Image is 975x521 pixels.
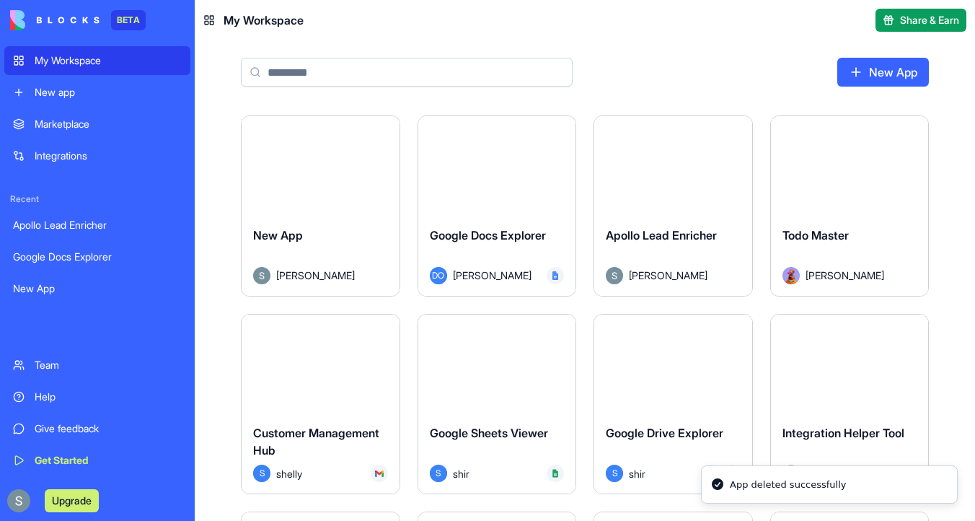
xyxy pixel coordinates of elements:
[606,228,717,242] span: Apollo Lead Enricher
[430,267,447,284] span: DO
[253,267,270,284] img: Avatar
[253,426,379,457] span: Customer Management Hub
[629,268,707,283] span: [PERSON_NAME]
[4,446,190,475] a: Get Started
[782,267,800,284] img: Avatar
[806,268,884,283] span: [PERSON_NAME]
[606,465,623,482] span: S
[782,426,904,440] span: Integration Helper Tool
[551,271,560,280] img: Google_Docs_logo__2014-2020_hxae3n.svg
[606,267,623,284] img: Avatar
[276,268,355,283] span: [PERSON_NAME]
[4,78,190,107] a: New app
[35,390,182,404] div: Help
[45,493,99,507] a: Upgrade
[606,426,723,440] span: Google Drive Explorer
[770,314,930,495] a: Integration Helper ToolAvatar[PERSON_NAME]
[4,141,190,170] a: Integrations
[418,115,577,297] a: Google Docs ExplorerDO[PERSON_NAME]
[35,117,182,131] div: Marketplace
[111,10,146,30] div: BETA
[241,115,400,297] a: New AppAvatar[PERSON_NAME]
[4,211,190,240] a: Apollo Lead Enricher
[4,110,190,139] a: Marketplace
[10,10,146,30] a: BETA
[224,12,304,29] span: My Workspace
[4,351,190,380] a: Team
[782,228,849,242] span: Todo Master
[45,489,99,512] button: Upgrade
[4,193,190,205] span: Recent
[35,149,182,163] div: Integrations
[253,228,303,242] span: New App
[35,453,182,468] div: Get Started
[875,9,966,32] button: Share & Earn
[4,274,190,303] a: New App
[4,382,190,411] a: Help
[430,465,447,482] span: S
[430,228,546,242] span: Google Docs Explorer
[453,268,531,283] span: [PERSON_NAME]
[35,358,182,372] div: Team
[594,314,753,495] a: Google Drive ExplorerSshir
[837,58,929,87] a: New App
[35,85,182,100] div: New app
[253,465,270,482] span: S
[4,46,190,75] a: My Workspace
[375,469,384,478] img: Gmail_trouth.svg
[770,115,930,297] a: Todo MasterAvatar[PERSON_NAME]
[4,242,190,271] a: Google Docs Explorer
[900,13,959,27] span: Share & Earn
[4,414,190,443] a: Give feedback
[13,281,182,296] div: New App
[35,53,182,68] div: My Workspace
[13,218,182,232] div: Apollo Lead Enricher
[7,489,30,512] img: ACg8ocKnDTHbS00rqwWSHQfXf8ia04QnQtz5EDX_Ef5UNrjqV-k=s96-c
[13,250,182,264] div: Google Docs Explorer
[430,426,548,440] span: Google Sheets Viewer
[629,466,645,481] span: shir
[551,469,560,478] img: Google_Sheets_logo__2014-2020_dyqxdz.svg
[730,478,846,492] div: App deleted successfully
[418,314,577,495] a: Google Sheets ViewerSshir
[35,421,182,436] div: Give feedback
[594,115,753,297] a: Apollo Lead EnricherAvatar[PERSON_NAME]
[10,10,100,30] img: logo
[241,314,400,495] a: Customer Management HubSshelly
[276,466,302,481] span: shelly
[453,466,469,481] span: shir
